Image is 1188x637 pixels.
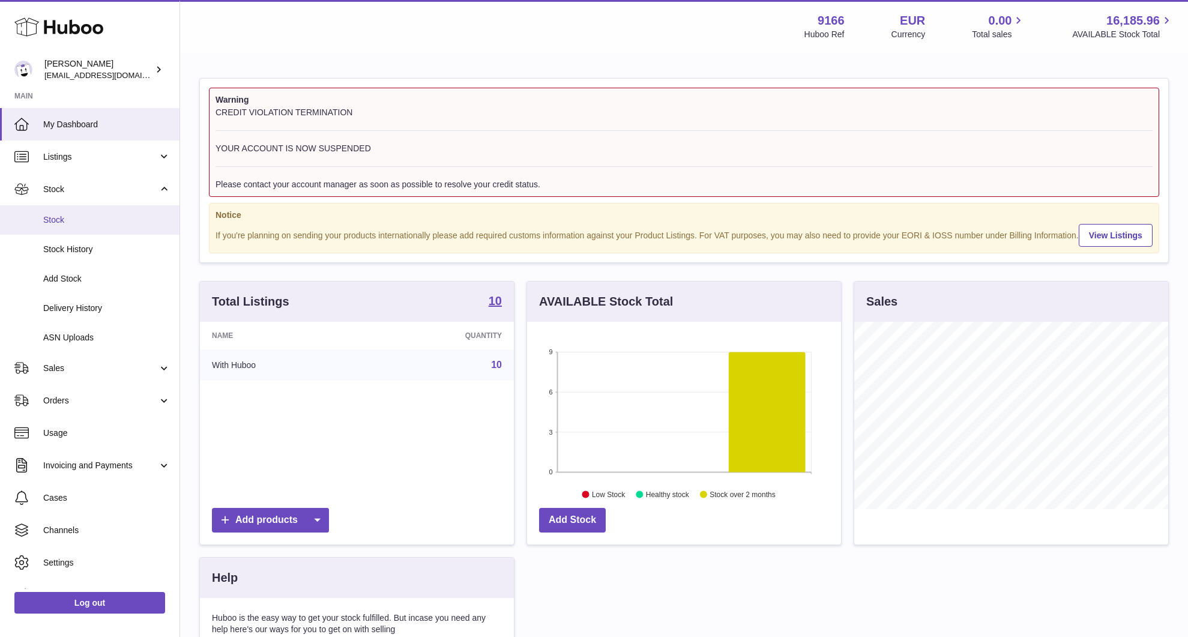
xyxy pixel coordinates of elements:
[549,429,552,436] text: 3
[14,592,165,614] a: Log out
[216,94,1153,106] strong: Warning
[592,491,626,499] text: Low Stock
[366,322,514,349] th: Quantity
[212,508,329,533] a: Add products
[14,61,32,79] img: hardware@superbexperience.com
[43,214,170,226] span: Stock
[43,151,158,163] span: Listings
[43,184,158,195] span: Stock
[539,294,673,310] h3: AVAILABLE Stock Total
[44,70,176,80] span: [EMAIL_ADDRESS][DOMAIN_NAME]
[900,13,925,29] strong: EUR
[43,492,170,504] span: Cases
[972,29,1025,40] span: Total sales
[972,13,1025,40] a: 0.00 Total sales
[489,295,502,307] strong: 10
[710,491,775,499] text: Stock over 2 months
[1079,224,1153,247] a: View Listings
[43,395,158,406] span: Orders
[43,273,170,285] span: Add Stock
[216,210,1153,221] strong: Notice
[216,222,1153,247] div: If you're planning on sending your products internationally please add required customs informati...
[1106,13,1160,29] span: 16,185.96
[549,468,552,475] text: 0
[491,360,502,370] a: 10
[43,332,170,343] span: ASN Uploads
[44,58,152,81] div: [PERSON_NAME]
[212,294,289,310] h3: Total Listings
[43,244,170,255] span: Stock History
[43,303,170,314] span: Delivery History
[200,349,366,381] td: With Huboo
[212,570,238,586] h3: Help
[1072,13,1174,40] a: 16,185.96 AVAILABLE Stock Total
[989,13,1012,29] span: 0.00
[43,427,170,439] span: Usage
[891,29,926,40] div: Currency
[818,13,845,29] strong: 9166
[212,612,502,635] p: Huboo is the easy way to get your stock fulfilled. But incase you need any help here's our ways f...
[216,107,1153,190] div: CREDIT VIOLATION TERMINATION YOUR ACCOUNT IS NOW SUSPENDED Please contact your account manager as...
[43,119,170,130] span: My Dashboard
[549,348,552,355] text: 9
[43,363,158,374] span: Sales
[200,322,366,349] th: Name
[43,525,170,536] span: Channels
[549,388,552,396] text: 6
[43,460,158,471] span: Invoicing and Payments
[804,29,845,40] div: Huboo Ref
[489,295,502,309] a: 10
[646,491,690,499] text: Healthy stock
[1072,29,1174,40] span: AVAILABLE Stock Total
[866,294,897,310] h3: Sales
[539,508,606,533] a: Add Stock
[43,557,170,569] span: Settings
